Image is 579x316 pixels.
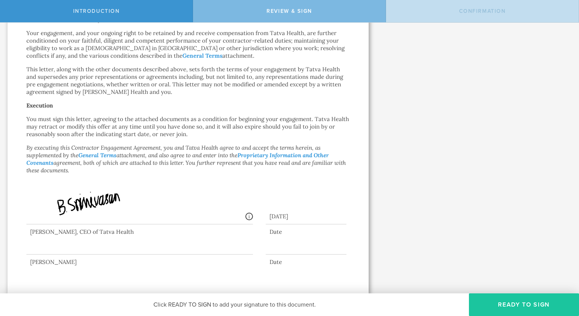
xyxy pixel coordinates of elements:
[26,29,350,60] p: Your engagement, and your ongoing right to be retained by and receive compensation from Tatva Hea...
[30,184,184,226] img: D6lg1aFTEZ95AAAAAElFTkSuQmCC
[267,8,312,14] span: Review & sign
[26,66,350,96] p: This letter, along with the other documents described above, sets forth the terms of your engagem...
[26,102,53,109] strong: Execution
[73,8,120,14] span: Introduction
[266,258,347,266] div: Date
[26,144,346,174] em: By executing this Contractor Engagement Agreement, you and Tatva Health agree to and accept the t...
[469,293,579,316] button: Ready to Sign
[266,205,347,224] div: [DATE]
[459,8,506,14] span: Confirmation
[26,115,350,138] p: You must sign this letter, agreeing to the attached documents as a condition for beginning your e...
[78,152,116,159] a: General Terms
[26,258,253,266] div: [PERSON_NAME]
[182,52,222,59] a: General Terms
[26,152,329,166] a: Proprietary Information and Other Covenants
